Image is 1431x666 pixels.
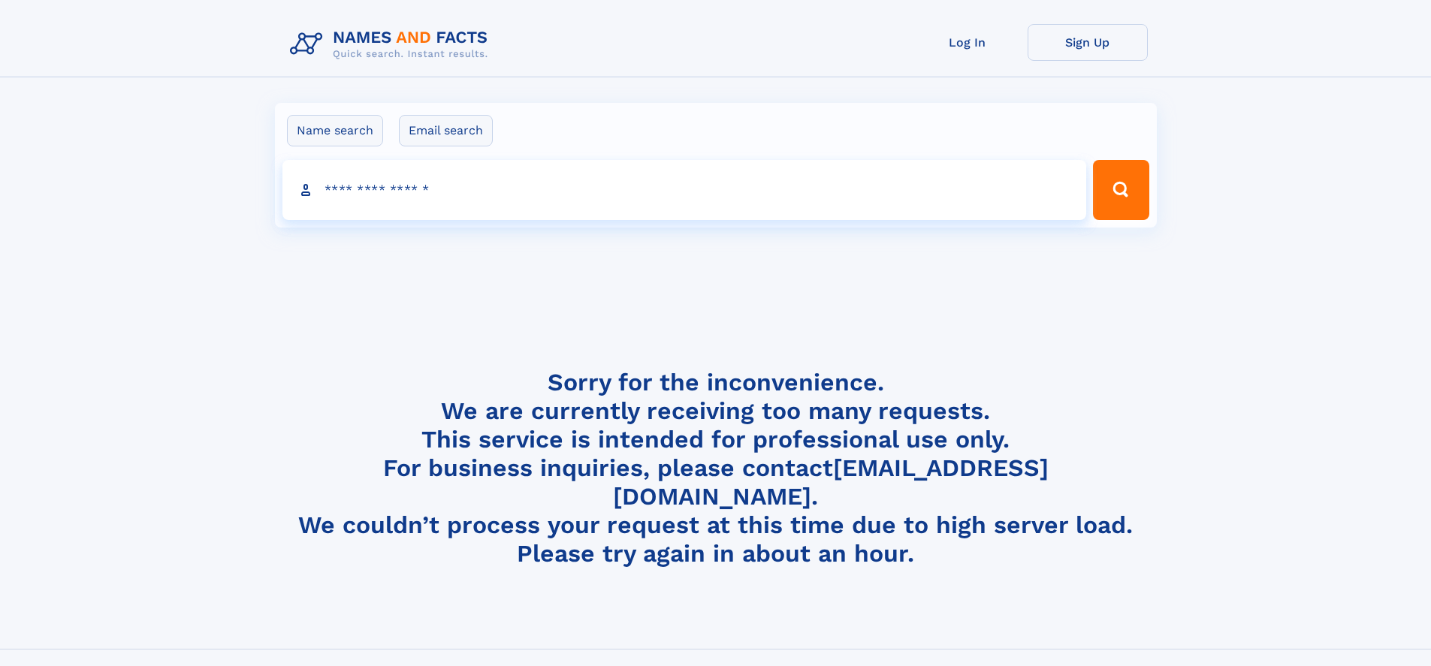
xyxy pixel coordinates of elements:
[613,454,1049,511] a: [EMAIL_ADDRESS][DOMAIN_NAME]
[284,24,500,65] img: Logo Names and Facts
[1028,24,1148,61] a: Sign Up
[287,115,383,146] label: Name search
[399,115,493,146] label: Email search
[907,24,1028,61] a: Log In
[282,160,1087,220] input: search input
[1093,160,1149,220] button: Search Button
[284,368,1148,568] h4: Sorry for the inconvenience. We are currently receiving too many requests. This service is intend...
